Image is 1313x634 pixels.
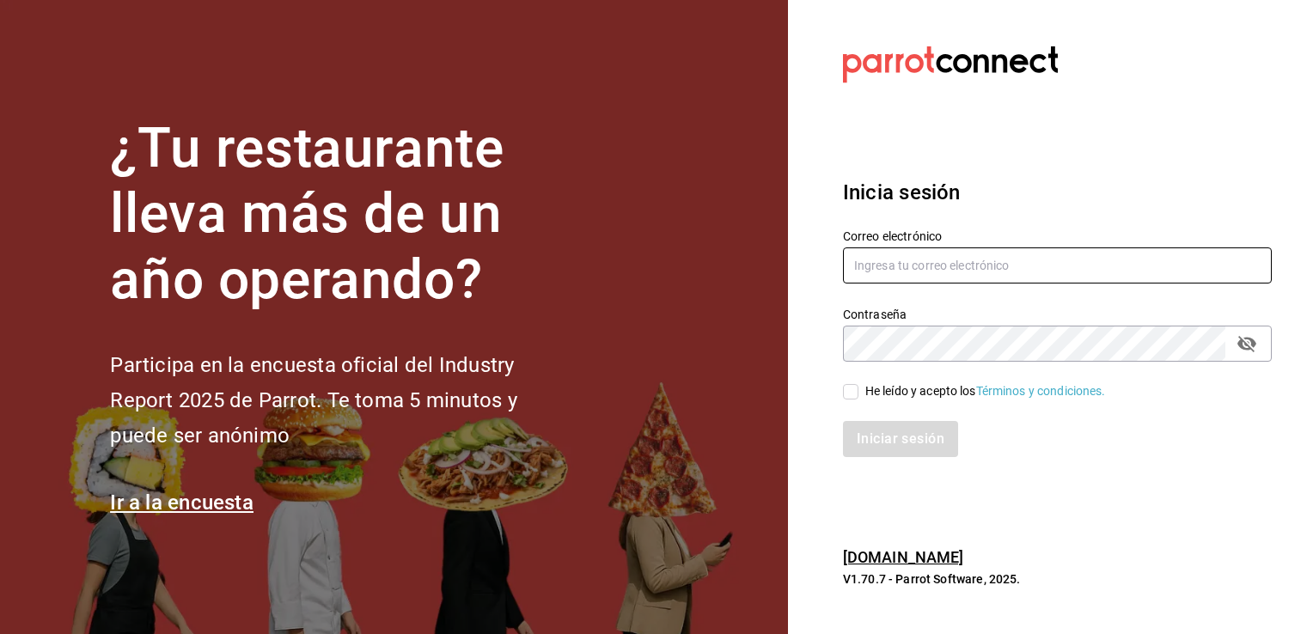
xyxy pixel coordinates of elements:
[843,247,1272,283] input: Ingresa tu correo electrónico
[110,116,574,314] h1: ¿Tu restaurante lleva más de un año operando?
[843,570,1272,588] p: V1.70.7 - Parrot Software, 2025.
[843,548,964,566] a: [DOMAIN_NAME]
[110,348,574,453] h2: Participa en la encuesta oficial del Industry Report 2025 de Parrot. Te toma 5 minutos y puede se...
[976,384,1106,398] a: Términos y condiciones.
[843,177,1272,208] h3: Inicia sesión
[843,229,1272,241] label: Correo electrónico
[865,382,1106,400] div: He leído y acepto los
[843,308,1272,320] label: Contraseña
[1232,329,1261,358] button: passwordField
[110,491,253,515] a: Ir a la encuesta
